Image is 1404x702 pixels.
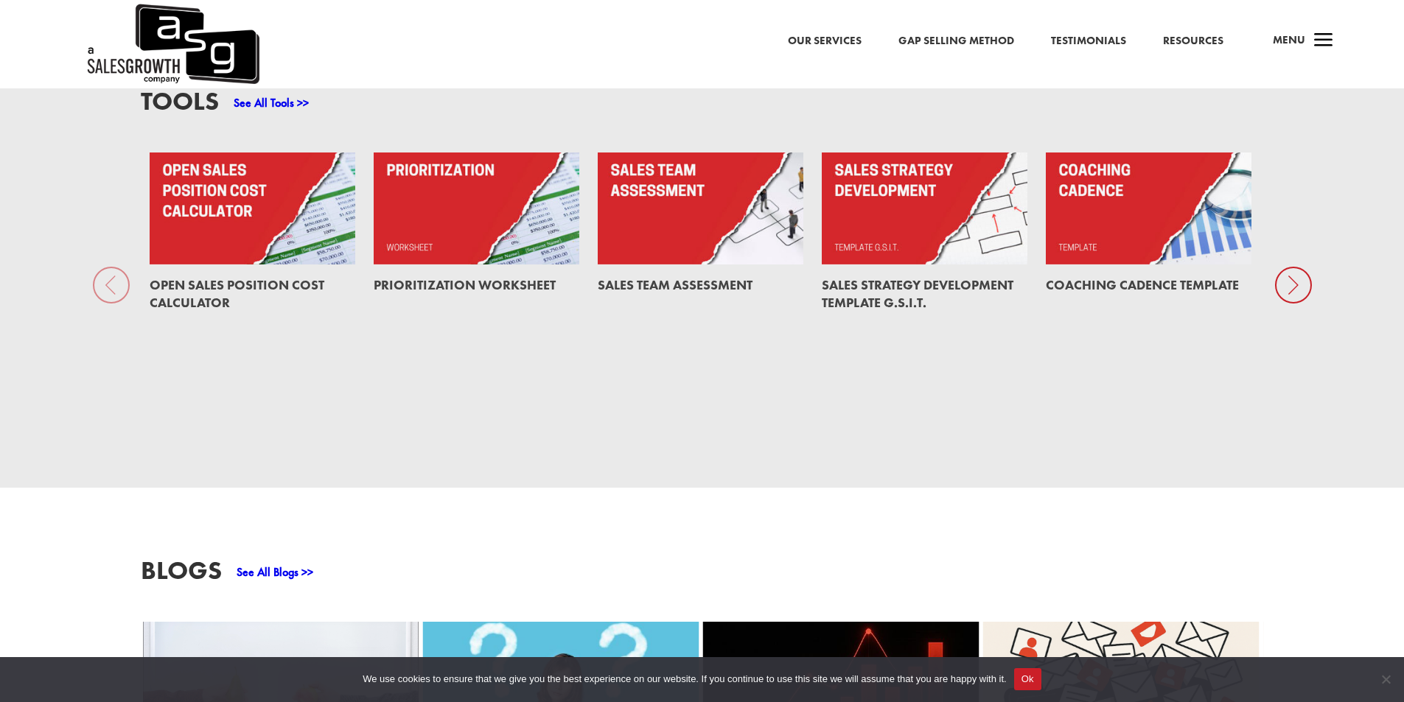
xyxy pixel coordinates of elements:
a: Gap Selling Method [898,32,1014,51]
h3: Tools [141,88,219,122]
a: Our Services [788,32,862,51]
a: Prioritization Worksheet [374,276,556,293]
a: Open Sales Position Cost Calculator [150,276,324,311]
a: See All Blogs >> [237,564,313,580]
button: Ok [1014,668,1041,690]
h3: Blogs [141,558,222,591]
a: See All Tools >> [234,95,309,110]
a: Sales Team Assessment [598,276,752,293]
span: No [1378,672,1393,687]
a: Sales Strategy Development Template G.S.I.T. [822,276,1013,311]
span: Menu [1273,32,1305,47]
a: Testimonials [1051,32,1126,51]
span: a [1309,27,1338,56]
span: We use cookies to ensure that we give you the best experience on our website. If you continue to ... [363,672,1006,687]
a: Resources [1163,32,1223,51]
a: Coaching Cadence Template [1046,276,1239,293]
